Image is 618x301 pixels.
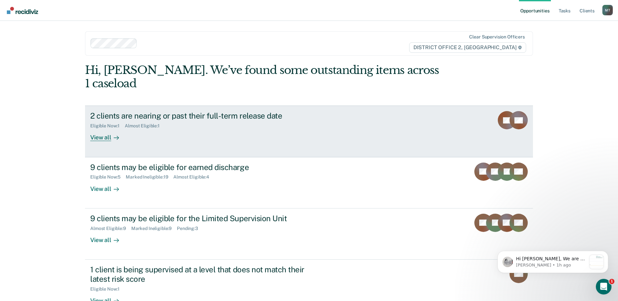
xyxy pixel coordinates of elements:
span: 1 [609,279,614,284]
div: View all [90,180,127,193]
a: 9 clients may be eligible for earned dischargeEligible Now:5Marked Ineligible:19Almost Eligible:4... [85,157,533,208]
div: 9 clients may be eligible for earned discharge [90,163,319,172]
a: 2 clients are nearing or past their full-term release dateEligible Now:1Almost Eligible:1View all [85,106,533,157]
div: Marked Ineligible : 9 [131,226,177,231]
div: Eligible Now : 1 [90,123,125,129]
span: DISTRICT OFFICE 2, [GEOGRAPHIC_DATA] [409,42,526,53]
div: Eligible Now : 5 [90,174,126,180]
div: Almost Eligible : 1 [125,123,165,129]
div: Clear supervision officers [469,34,525,40]
div: Almost Eligible : 4 [173,174,214,180]
div: Marked Ineligible : 19 [126,174,173,180]
div: Almost Eligible : 9 [90,226,131,231]
div: View all [90,231,127,244]
img: Recidiviz [7,7,38,14]
div: Pending : 3 [177,226,203,231]
div: 9 clients may be eligible for the Limited Supervision Unit [90,214,319,223]
div: Eligible Now : 1 [90,286,125,292]
div: Hi, [PERSON_NAME]. We’ve found some outstanding items across 1 caseload [85,64,443,90]
div: View all [90,129,127,141]
div: M T [602,5,613,15]
div: 2 clients are nearing or past their full-term release date [90,111,319,121]
a: 9 clients may be eligible for the Limited Supervision UnitAlmost Eligible:9Marked Ineligible:9Pen... [85,208,533,260]
button: Profile dropdown button [602,5,613,15]
iframe: Intercom live chat [596,279,611,294]
div: 1 client is being supervised at a level that does not match their latest risk score [90,265,319,284]
iframe: Intercom notifications message [488,238,618,283]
